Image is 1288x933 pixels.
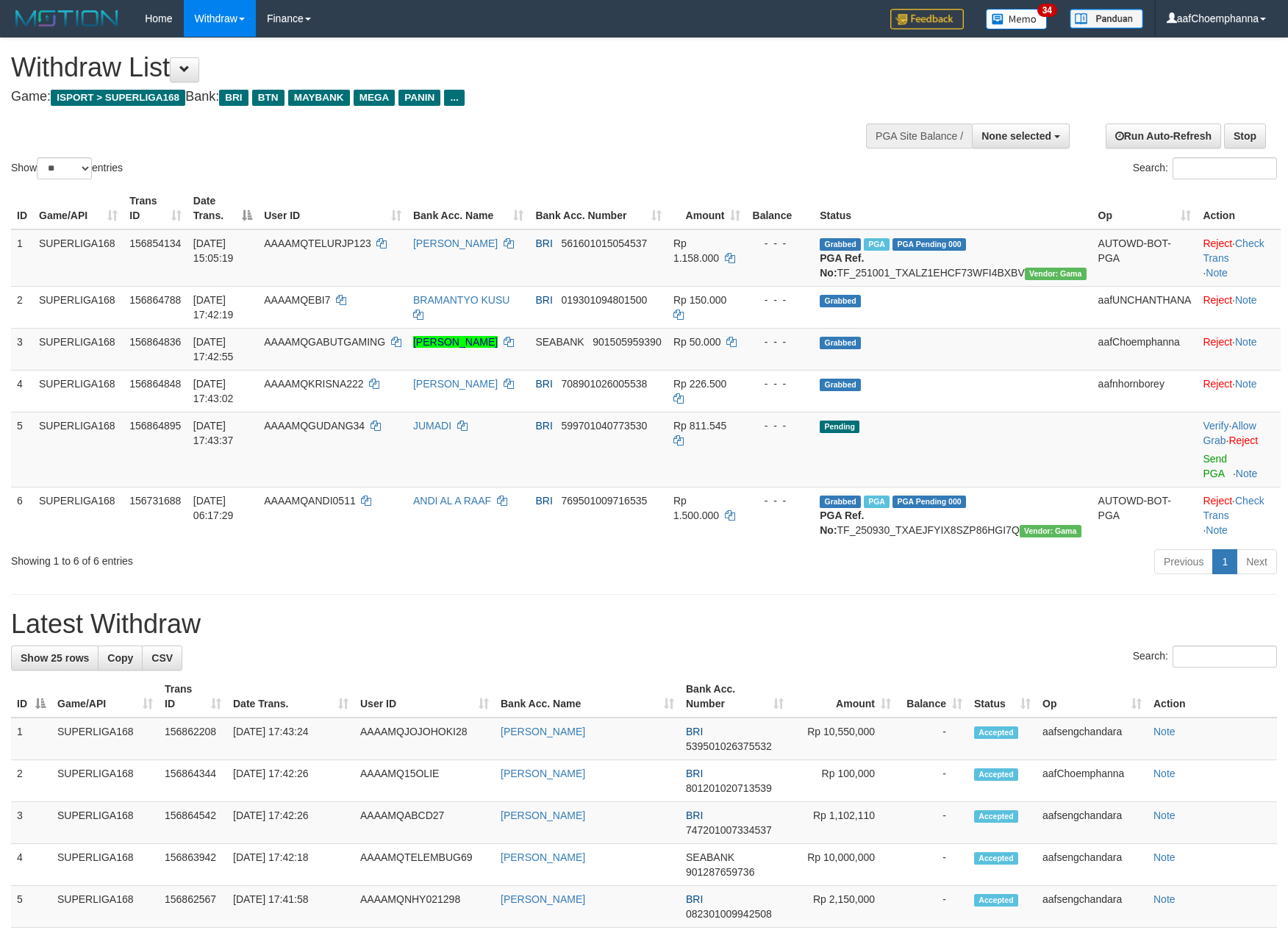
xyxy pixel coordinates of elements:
[1203,378,1232,390] a: Reject
[11,90,844,104] h4: Game: Bank:
[1206,267,1228,279] a: Note
[1025,268,1087,280] span: Vendor URL: https://trx31.1velocity.biz
[11,548,526,568] div: Showing 1 to 6 of 6 entries
[897,886,968,928] td: -
[1224,124,1266,149] a: Stop
[124,187,187,229] th: Trans ID: activate to sort column ascending
[897,718,968,760] td: -
[1203,336,1232,348] a: Reject
[673,294,726,306] span: Rp 150.000
[686,809,703,821] span: BRI
[686,866,754,878] span: Copy 901287659736 to clipboard
[1203,495,1264,521] a: Check Trans
[11,229,33,287] td: 1
[413,420,451,432] a: JUMADI
[1197,328,1281,370] td: ·
[151,652,173,664] span: CSV
[11,412,33,487] td: 5
[897,676,968,718] th: Balance: activate to sort column ascending
[535,495,552,507] span: BRI
[673,495,719,521] span: Rp 1.500.000
[51,886,159,928] td: SUPERLIGA168
[686,768,703,779] span: BRI
[1092,370,1198,412] td: aafnhornborey
[820,379,861,391] span: Grabbed
[974,768,1018,781] span: Accepted
[98,646,143,671] a: Copy
[1092,328,1198,370] td: aafChoemphanna
[1153,726,1176,737] a: Note
[11,844,51,886] td: 4
[227,718,354,760] td: [DATE] 17:43:24
[354,90,396,106] span: MEGA
[1148,676,1277,718] th: Action
[1092,487,1198,543] td: AUTOWD-BOT-PGA
[501,851,585,863] a: [PERSON_NAME]
[1235,378,1257,390] a: Note
[686,740,772,752] span: Copy 539501026375532 to clipboard
[51,802,159,844] td: SUPERLIGA168
[413,294,509,306] a: BRAMANTYO KUSU
[264,237,371,249] span: AAAAMQTELURJP123
[37,157,92,179] select: Showentries
[686,824,772,836] span: Copy 747201007334537 to clipboard
[974,894,1018,907] span: Accepted
[820,510,864,536] b: PGA Ref. No:
[398,90,440,106] span: PANIN
[51,90,185,106] span: ISPORT > SUPERLIGA168
[790,886,897,928] td: Rp 2,150,000
[529,187,667,229] th: Bank Acc. Number: activate to sort column ascending
[413,378,498,390] a: [PERSON_NAME]
[227,844,354,886] td: [DATE] 17:42:18
[11,328,33,370] td: 3
[1197,412,1281,487] td: · ·
[1235,336,1257,348] a: Note
[974,726,1018,739] span: Accepted
[1037,886,1148,928] td: aafsengchandara
[686,726,703,737] span: BRI
[974,810,1018,823] span: Accepted
[1106,124,1221,149] a: Run Auto-Refresh
[981,130,1051,142] span: None selected
[673,336,721,348] span: Rp 50.000
[11,7,123,29] img: MOTION_logo.png
[790,718,897,760] td: Rp 10,550,000
[501,726,585,737] a: [PERSON_NAME]
[193,378,234,404] span: [DATE] 17:43:02
[159,760,227,802] td: 156864344
[11,187,33,229] th: ID
[354,844,495,886] td: AAAAMQTELEMBUG69
[1133,157,1277,179] label: Search:
[264,420,365,432] span: AAAAMQGUDANG34
[1173,646,1277,668] input: Search:
[495,676,680,718] th: Bank Acc. Name: activate to sort column ascending
[864,496,890,508] span: Marked by aafromsomean
[535,378,552,390] span: BRI
[33,286,124,328] td: SUPERLIGA168
[752,376,808,391] div: - - -
[444,90,464,106] span: ...
[752,335,808,349] div: - - -
[264,294,330,306] span: AAAAMQEBI7
[1037,760,1148,802] td: aafChoemphanna
[11,886,51,928] td: 5
[686,908,772,920] span: Copy 082301009942508 to clipboard
[686,893,703,905] span: BRI
[1092,286,1198,328] td: aafUNCHANTHANA
[193,237,234,264] span: [DATE] 15:05:19
[535,294,552,306] span: BRI
[593,336,661,348] span: Copy 901505959390 to clipboard
[11,802,51,844] td: 3
[1092,229,1198,287] td: AUTOWD-BOT-PGA
[159,802,227,844] td: 156864542
[193,294,234,321] span: [DATE] 17:42:19
[51,844,159,886] td: SUPERLIGA168
[752,493,808,508] div: - - -
[159,886,227,928] td: 156862567
[686,782,772,794] span: Copy 801201020713539 to clipboard
[219,90,248,106] span: BRI
[820,496,861,508] span: Grabbed
[159,676,227,718] th: Trans ID: activate to sort column ascending
[129,237,181,249] span: 156854134
[159,844,227,886] td: 156863942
